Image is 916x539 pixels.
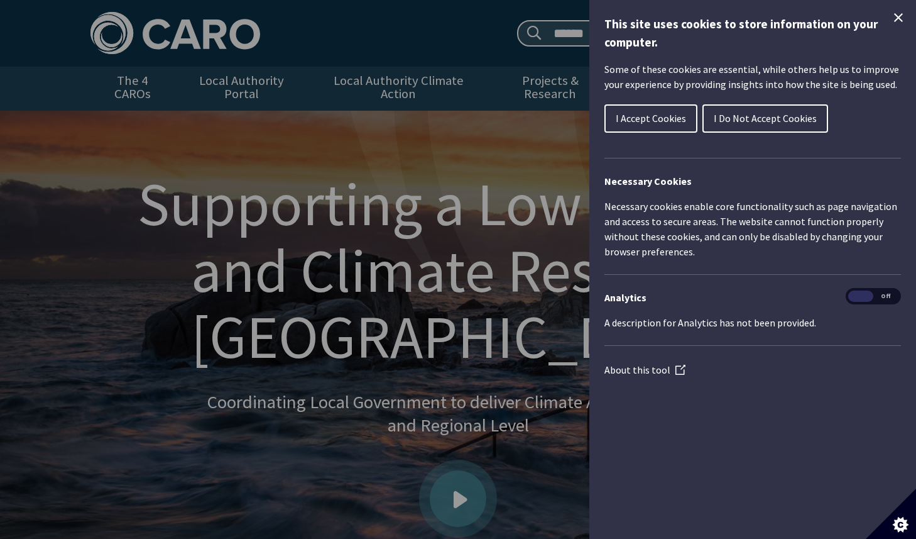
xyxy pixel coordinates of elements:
[848,291,873,303] span: On
[604,315,901,330] p: A description for Analytics has not been provided.
[616,112,686,125] span: I Accept Cookies
[873,291,898,303] span: Off
[604,62,901,92] p: Some of these cookies are essential, while others help us to improve your experience by providing...
[702,104,828,133] button: I Do Not Accept Cookies
[714,112,817,125] span: I Do Not Accept Cookies
[604,199,901,259] p: Necessary cookies enable core functionality such as page navigation and access to secure areas. T...
[604,15,901,52] h1: This site uses cookies to store information on your computer.
[604,174,901,189] h2: Necessary Cookies
[604,364,685,376] a: About this tool
[866,489,916,539] button: Set cookie preferences
[891,10,906,25] button: Close Cookie Control
[604,290,901,305] h3: Analytics
[604,104,697,133] button: I Accept Cookies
